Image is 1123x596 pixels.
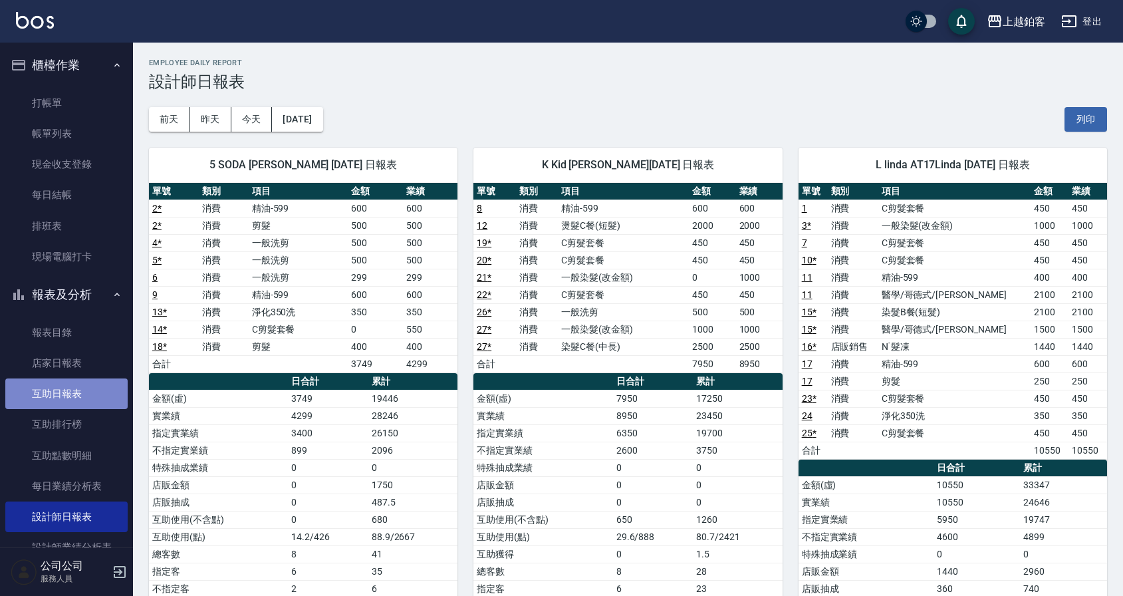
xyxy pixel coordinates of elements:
td: 消費 [828,217,878,234]
a: 每日結帳 [5,180,128,210]
th: 類別 [516,183,559,200]
a: 6 [152,272,158,283]
th: 累計 [1020,460,1107,477]
td: 6350 [613,424,693,442]
td: 2500 [736,338,783,355]
td: 28246 [368,407,458,424]
a: 24 [802,410,812,421]
td: 8 [288,545,368,563]
div: 上越鉑客 [1003,13,1045,30]
td: 消費 [516,200,559,217]
td: 0 [693,476,783,494]
td: 3749 [288,390,368,407]
td: 450 [1031,251,1069,269]
th: 項目 [249,183,348,200]
td: 醫學/哥德式/[PERSON_NAME] [878,321,1031,338]
td: 500 [689,303,735,321]
td: 消費 [828,407,878,424]
td: 400 [1031,269,1069,286]
td: 一般洗剪 [558,303,689,321]
td: 不指定實業績 [149,442,288,459]
td: 350 [403,303,458,321]
td: 250 [1031,372,1069,390]
td: 剪髮 [249,217,348,234]
td: 剪髮 [249,338,348,355]
td: 互助使用(不含點) [473,511,612,528]
td: 350 [1068,407,1107,424]
td: 消費 [199,303,249,321]
td: 0 [613,494,693,511]
td: 0 [613,459,693,476]
td: 500 [736,303,783,321]
td: 600 [1068,355,1107,372]
td: 精油-599 [249,286,348,303]
td: 特殊抽成業績 [799,545,934,563]
td: 450 [736,234,783,251]
a: 帳單列表 [5,118,128,149]
td: 299 [403,269,458,286]
td: 3749 [348,355,403,372]
td: 店販抽成 [149,494,288,511]
td: 一般洗剪 [249,251,348,269]
td: 消費 [828,372,878,390]
td: 2100 [1031,286,1069,303]
td: 80.7/2421 [693,528,783,545]
td: 500 [403,217,458,234]
td: 88.9/2667 [368,528,458,545]
td: 精油-599 [878,269,1031,286]
td: 500 [348,234,403,251]
td: 消費 [516,251,559,269]
td: 10550 [1068,442,1107,459]
td: 450 [1031,234,1069,251]
a: 店家日報表 [5,348,128,378]
td: 24646 [1020,494,1107,511]
td: 600 [1031,355,1069,372]
td: 實業績 [799,494,934,511]
table: a dense table [473,183,782,373]
td: 0 [934,545,1021,563]
td: 400 [403,338,458,355]
td: 500 [403,251,458,269]
td: C剪髮套餐 [878,251,1031,269]
a: 8 [477,203,482,214]
td: 450 [1031,200,1069,217]
th: 金額 [689,183,735,200]
td: 19446 [368,390,458,407]
a: 9 [152,289,158,300]
td: 合計 [799,442,828,459]
td: 淨化350洗 [878,407,1031,424]
td: 消費 [199,234,249,251]
td: 店販金額 [149,476,288,494]
a: 現金收支登錄 [5,149,128,180]
button: 前天 [149,107,190,132]
td: 消費 [516,234,559,251]
td: 消費 [199,269,249,286]
td: 450 [689,234,735,251]
td: 互助使用(點) [473,528,612,545]
a: 17 [802,376,812,386]
a: 11 [802,272,812,283]
td: 487.5 [368,494,458,511]
td: 10550 [1031,442,1069,459]
th: 單號 [149,183,199,200]
td: 特殊抽成業績 [149,459,288,476]
td: 4299 [288,407,368,424]
td: 0 [693,494,783,511]
a: 12 [477,220,487,231]
td: 2100 [1068,303,1107,321]
button: 櫃檯作業 [5,48,128,82]
td: 0 [613,476,693,494]
td: 1440 [934,563,1021,580]
td: C剪髮套餐 [249,321,348,338]
td: 14.2/426 [288,528,368,545]
td: 3400 [288,424,368,442]
td: 1440 [1068,338,1107,355]
td: 消費 [199,217,249,234]
td: 350 [1031,407,1069,424]
td: 0 [288,459,368,476]
td: 600 [403,200,458,217]
td: 250 [1068,372,1107,390]
th: 累計 [368,373,458,390]
td: C剪髮套餐 [558,286,689,303]
td: 0 [288,494,368,511]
